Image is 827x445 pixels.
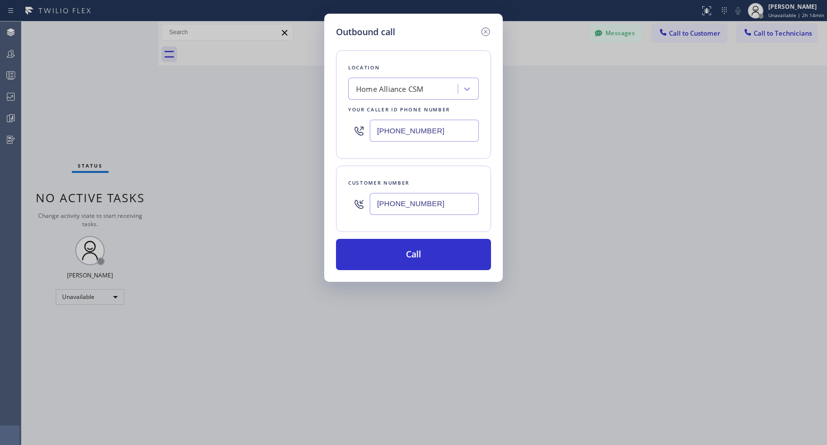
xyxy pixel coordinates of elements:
h5: Outbound call [336,25,395,39]
div: Home Alliance CSM [356,84,424,95]
input: (123) 456-7890 [370,193,479,215]
button: Call [336,239,491,270]
div: Customer number [348,178,479,188]
div: Location [348,63,479,73]
div: Your caller id phone number [348,105,479,115]
input: (123) 456-7890 [370,120,479,142]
